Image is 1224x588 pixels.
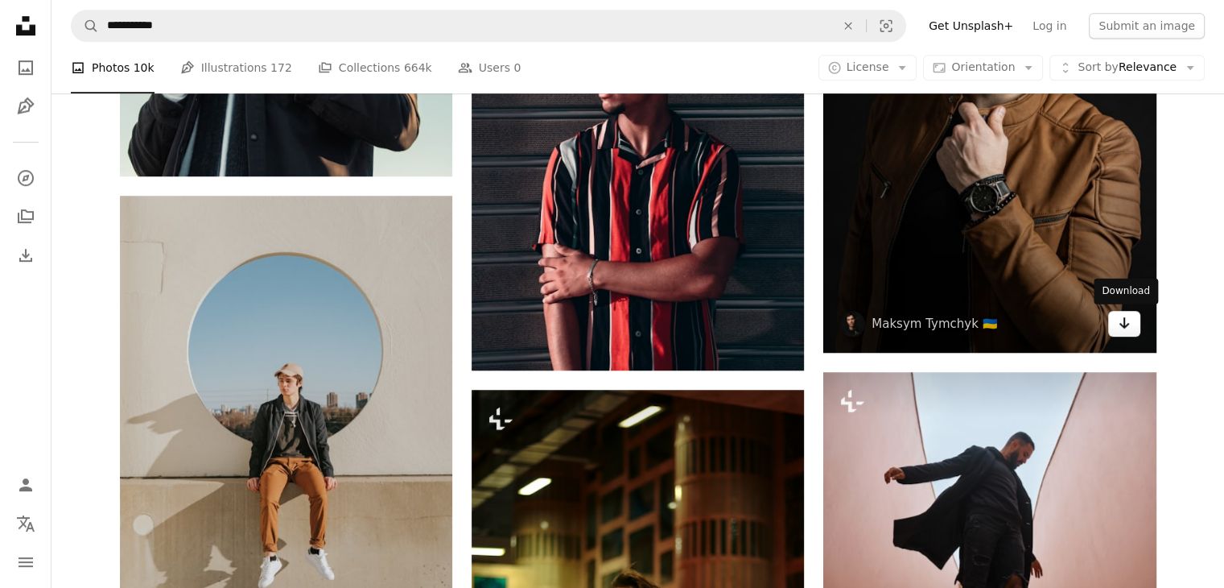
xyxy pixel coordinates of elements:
[823,112,1156,126] a: man in brown leather jacket wearing black sunglasses
[10,90,42,122] a: Illustrations
[472,113,804,127] a: man in black and red polo shirt wearing black sunglasses
[71,10,906,42] form: Find visuals sitewide
[318,42,432,93] a: Collections 664k
[1094,279,1158,304] div: Download
[72,10,99,41] button: Search Unsplash
[10,10,42,45] a: Home — Unsplash
[10,201,42,233] a: Collections
[10,52,42,84] a: Photos
[270,59,292,77] span: 172
[839,311,865,337] img: Go to Maksym Tymchyk 🇺🇦's profile
[919,13,1023,39] a: Get Unsplash+
[1108,311,1140,337] a: Download
[180,42,292,93] a: Illustrations 172
[823,475,1156,490] a: a man in a black coat is walking up a flight of stairs
[867,10,905,41] button: Visual search
[10,239,42,271] a: Download History
[1049,55,1205,81] button: Sort byRelevance
[923,55,1043,81] button: Orientation
[10,507,42,540] button: Language
[872,316,997,332] a: Maksym Tymchyk 🇺🇦
[1078,60,1177,76] span: Relevance
[847,60,889,73] span: License
[1023,13,1076,39] a: Log in
[1078,60,1118,73] span: Sort by
[830,10,866,41] button: Clear
[120,395,452,410] a: man sitting on gray concrete wall
[404,59,432,77] span: 664k
[513,59,521,77] span: 0
[10,546,42,578] button: Menu
[818,55,917,81] button: License
[1089,13,1205,39] button: Submit an image
[951,60,1015,73] span: Orientation
[458,42,521,93] a: Users 0
[10,469,42,501] a: Log in / Sign up
[10,162,42,194] a: Explore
